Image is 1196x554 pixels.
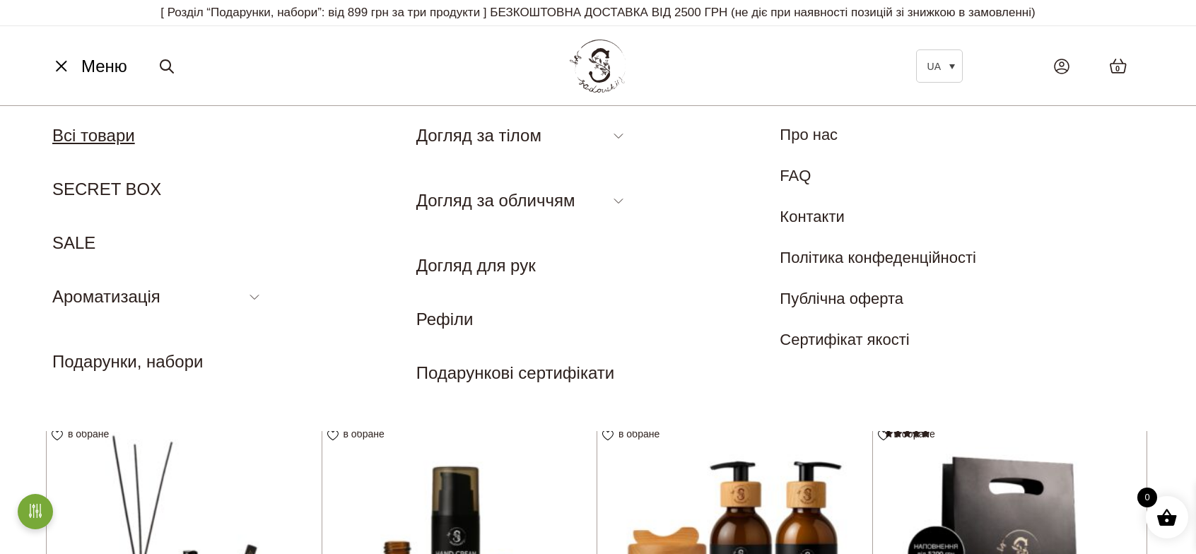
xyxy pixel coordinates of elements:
a: Сертифікат якості [780,331,909,348]
a: Догляд за обличчям [416,191,575,210]
span: в обране [894,428,935,440]
a: SALE [52,233,95,252]
span: в обране [68,428,109,440]
button: Меню [46,53,131,80]
img: unfavourite.svg [327,430,339,441]
span: 0 [1137,488,1157,507]
a: UA [916,49,963,83]
a: SECRET BOX [52,179,161,199]
span: 0 [1115,63,1120,75]
span: в обране [618,428,659,440]
img: BY SADOVSKIY [570,40,626,93]
img: unfavourite.svg [878,430,889,441]
a: Рефіли [416,310,474,329]
a: Подарункові сертифікати [416,363,615,382]
a: Подарунки, набори [52,352,203,371]
a: Про нас [780,126,838,143]
a: Публічна оферта [780,290,903,307]
a: в обране [327,428,389,440]
a: Догляд за тілом [416,126,541,145]
a: в обране [602,428,664,440]
a: Контакти [780,208,845,225]
a: FAQ [780,167,811,184]
span: UA [927,61,941,72]
span: Меню [81,54,127,79]
a: Догляд для рук [416,256,536,275]
img: unfavourite.svg [52,430,63,441]
a: 0 [1095,44,1142,88]
img: unfavourite.svg [602,430,614,441]
a: Ароматизація [52,287,160,306]
a: в обране [878,428,940,440]
a: Політика конфеденційності [780,249,976,266]
span: в обране [344,428,385,440]
a: в обране [52,428,114,440]
a: Всі товари [52,126,135,145]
